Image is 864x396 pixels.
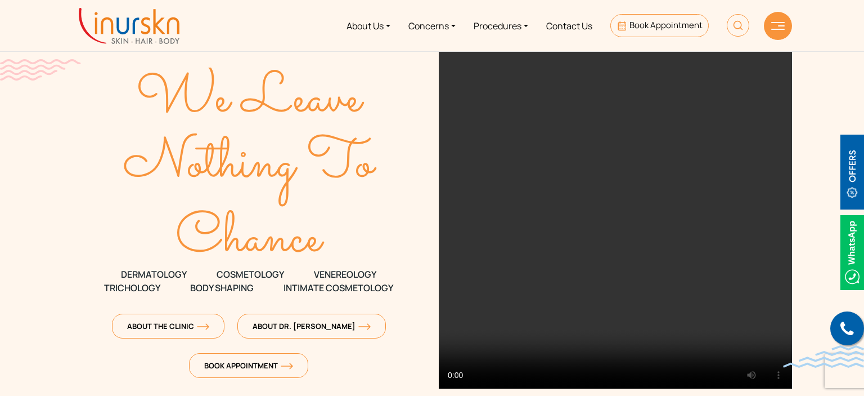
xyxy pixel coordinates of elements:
[840,245,864,257] a: Whatsappicon
[840,135,864,210] img: offerBt
[124,123,377,206] text: Nothing To
[121,268,187,281] span: DERMATOLOGY
[610,14,709,37] a: Book Appointment
[283,281,393,295] span: Intimate Cosmetology
[771,22,785,30] img: hamLine.svg
[727,14,749,37] img: HeaderSearch
[237,314,386,339] a: About Dr. [PERSON_NAME]orange-arrow
[253,321,371,331] span: About Dr. [PERSON_NAME]
[629,19,703,31] span: Book Appointment
[314,268,376,281] span: VENEREOLOGY
[104,281,160,295] span: TRICHOLOGY
[136,58,364,141] text: We Leave
[783,345,864,368] img: bluewave
[204,361,293,371] span: Book Appointment
[537,5,601,47] a: Contact Us
[337,5,399,47] a: About Us
[465,5,537,47] a: Procedures
[281,363,293,370] img: orange-arrow
[176,198,325,281] text: Chance
[190,281,254,295] span: Body Shaping
[189,353,308,378] a: Book Appointmentorange-arrow
[358,323,371,330] img: orange-arrow
[399,5,465,47] a: Concerns
[840,215,864,290] img: Whatsappicon
[79,8,179,44] img: inurskn-logo
[112,314,224,339] a: About The Clinicorange-arrow
[217,268,284,281] span: COSMETOLOGY
[197,323,209,330] img: orange-arrow
[127,321,209,331] span: About The Clinic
